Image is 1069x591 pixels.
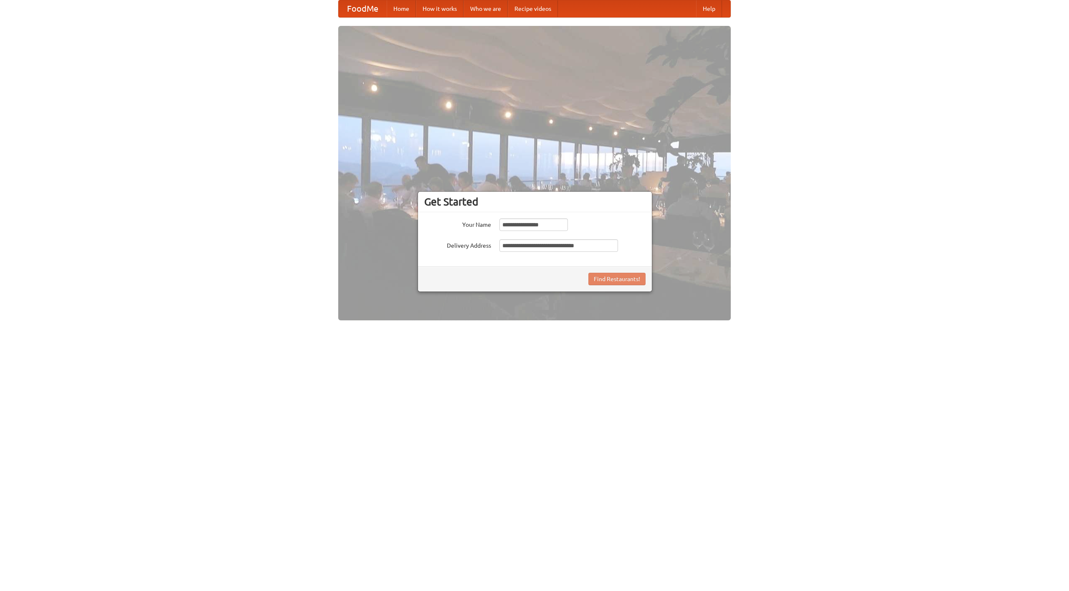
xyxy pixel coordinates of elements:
a: Help [696,0,722,17]
label: Delivery Address [424,239,491,250]
button: Find Restaurants! [588,273,646,285]
h3: Get Started [424,195,646,208]
a: FoodMe [339,0,387,17]
a: Home [387,0,416,17]
a: Who we are [464,0,508,17]
a: Recipe videos [508,0,558,17]
a: How it works [416,0,464,17]
label: Your Name [424,218,491,229]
